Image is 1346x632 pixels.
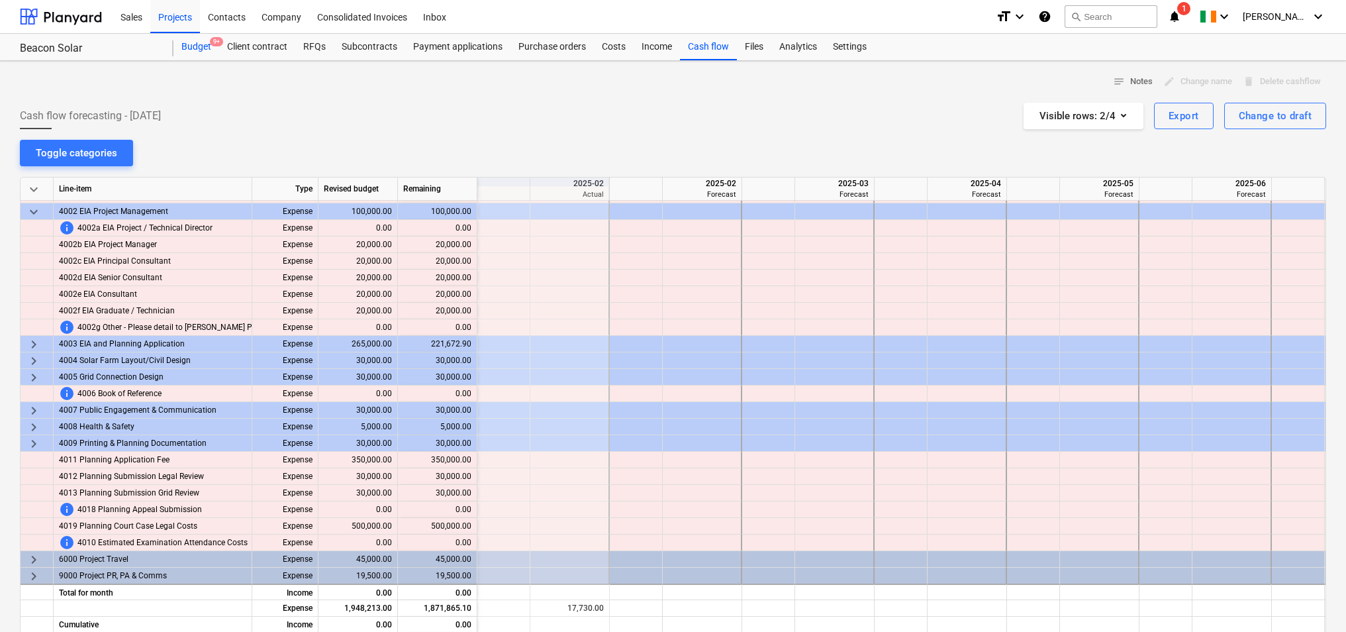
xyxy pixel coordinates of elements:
span: 4002 EIA Project Management [59,203,168,220]
button: Export [1154,103,1214,129]
span: 6000 Project Travel [59,551,128,568]
div: Expense [252,303,318,319]
div: 17,730.00 [536,600,604,617]
span: 4010 Estimated Examination Attendance Costs [77,535,248,551]
div: 30,000.00 [318,435,398,452]
div: 45,000.00 [398,551,477,568]
div: 2025-02 [536,178,604,189]
div: Expense [252,600,318,617]
span: keyboard_arrow_right [26,552,42,568]
div: 100,000.00 [398,203,477,220]
div: Expense [252,352,318,369]
iframe: Chat Widget [1280,568,1346,632]
a: Cash flow [680,34,737,60]
div: Export [1169,107,1199,125]
div: 0.00 [318,319,398,336]
div: 0.00 [403,386,471,402]
span: keyboard_arrow_right [26,568,42,584]
span: 4009 Printing & Planning Documentation [59,435,207,452]
a: Costs [594,34,634,60]
span: This line-item cannot be forecasted before revised budget is updated [59,319,75,335]
div: Expense [252,286,318,303]
div: Total for month [54,584,252,600]
div: Actual [536,189,604,199]
div: 19,500.00 [398,568,477,584]
span: keyboard_arrow_right [26,403,42,419]
div: 500,000.00 [318,518,398,535]
div: 0.00 [318,220,398,237]
div: Expense [252,253,318,270]
span: 4008 Health & Safety [59,419,134,435]
div: 30,000.00 [403,468,471,485]
a: Budget9+ [173,34,219,60]
div: Expense [252,402,318,419]
div: Forecast [1198,189,1266,199]
div: Expense [252,203,318,220]
div: 350,000.00 [403,452,471,468]
div: Expense [252,237,318,253]
span: 4012 Planning Submission Legal Review [59,468,204,485]
div: 5,000.00 [318,419,398,435]
div: 19,500.00 [318,568,398,584]
button: Notes [1108,72,1158,92]
div: 0.00 [318,501,398,518]
div: 0.00 [403,501,471,518]
span: keyboard_arrow_right [26,370,42,386]
div: Forecast [800,189,869,199]
div: Line-item [54,178,252,201]
div: 100,000.00 [318,203,398,220]
i: notifications [1168,9,1181,25]
div: 20,000.00 [318,253,398,270]
div: 20,000.00 [403,286,471,303]
div: Forecast [1065,189,1133,199]
div: Expense [252,369,318,386]
i: Knowledge base [1038,9,1051,25]
div: 0.00 [403,535,471,551]
div: Analytics [771,34,825,60]
div: Toggle categories [36,144,117,162]
div: Income [252,584,318,600]
div: 2025-04 [933,178,1001,189]
div: 30,000.00 [318,485,398,501]
span: 9+ [210,37,223,46]
div: 20,000.00 [318,237,398,253]
div: Income [634,34,680,60]
a: Settings [825,34,875,60]
div: 221,672.90 [398,336,477,352]
div: 0.00 [403,220,471,237]
div: Expense [252,551,318,568]
span: 4005 Grid Connection Design [59,369,164,386]
div: 20,000.00 [403,253,471,270]
div: Expense [252,468,318,485]
div: Expense [252,568,318,584]
span: 4002e EIA Consultant [59,286,137,303]
div: Change to draft [1239,107,1312,125]
div: Expense [252,452,318,468]
span: keyboard_arrow_down [26,182,42,197]
div: 30,000.00 [398,435,477,452]
span: 4019 Planning Court Case Legal Costs [59,518,197,535]
div: 2025-03 [800,178,869,189]
div: 30,000.00 [318,352,398,369]
div: 0.00 [318,535,398,551]
div: 30,000.00 [398,352,477,369]
span: 9000 Project PR, PA & Comms [59,568,167,584]
span: 4003 EIA and Planning Application [59,336,185,352]
div: 20,000.00 [318,270,398,286]
span: 4013 Planning Submission Grid Review [59,485,199,501]
span: This line-item cannot be forecasted before revised budget is updated [59,220,75,236]
div: Beacon Solar [20,42,158,56]
span: keyboard_arrow_right [26,419,42,435]
span: This line-item cannot be forecasted before revised budget is updated [59,386,75,401]
span: Cash flow forecasting - [DATE] [20,108,161,124]
div: 1,948,213.00 [318,600,398,617]
div: 2025-02 [668,178,736,189]
i: format_size [996,9,1012,25]
span: 4002b EIA Project Manager [59,237,157,253]
span: 4002d EIA Senior Consultant [59,270,162,286]
a: Payment applications [405,34,510,60]
i: keyboard_arrow_down [1310,9,1326,25]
